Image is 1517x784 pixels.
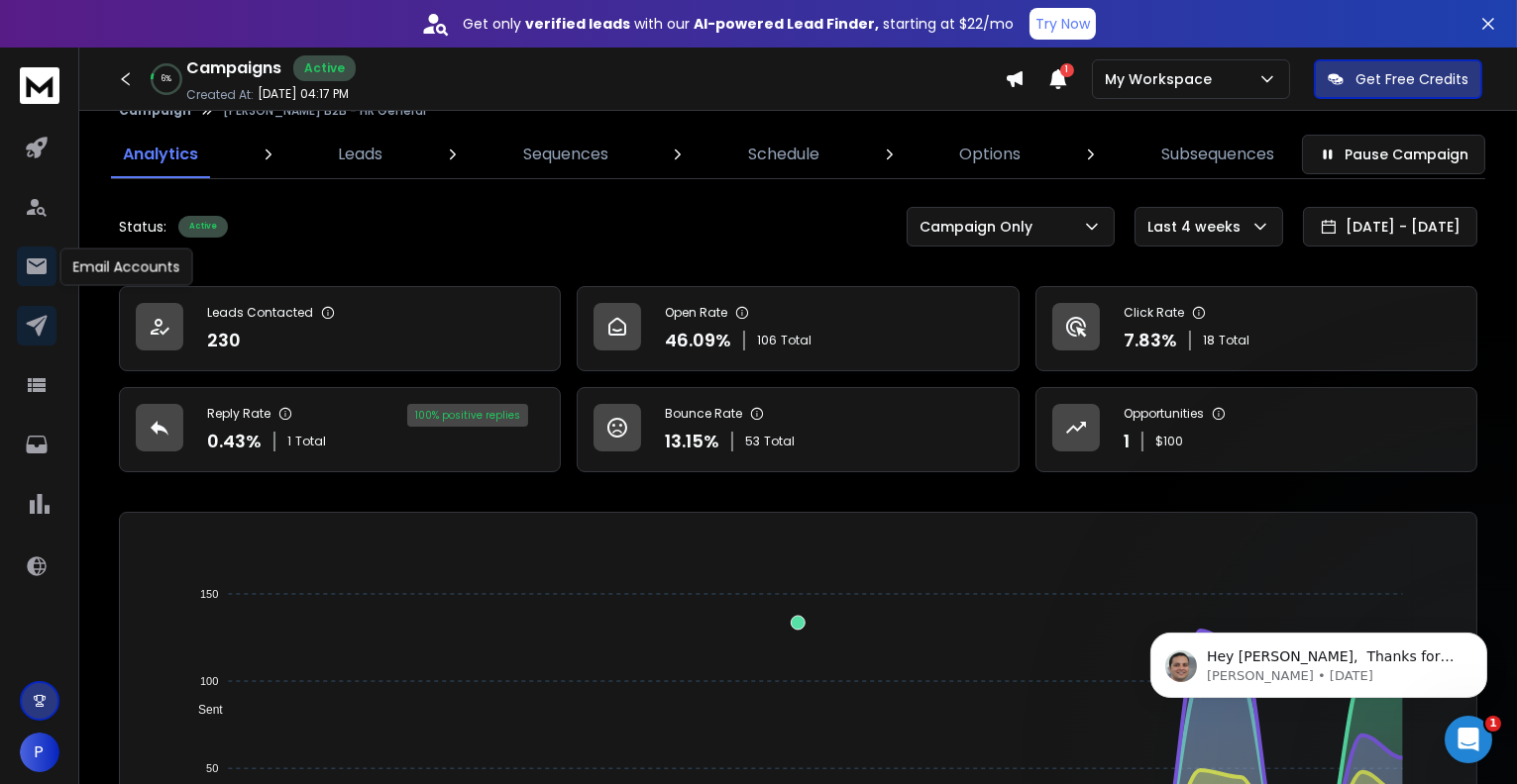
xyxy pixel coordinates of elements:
[1302,135,1485,174] button: Pause Campaign
[781,333,812,348] span: Total
[186,56,281,80] h1: Campaigns
[1035,387,1477,472] a: Opportunities1$100
[206,762,218,774] tspan: 50
[523,143,608,166] p: Sequences
[577,286,1019,371] a: Open Rate46.09%106Total
[920,217,1040,237] p: Campaign Only
[183,703,223,717] span: Sent
[60,248,193,286] div: Email Accounts
[223,103,426,119] p: [PERSON_NAME] B2B - HR General
[665,406,742,422] p: Bounce Rate
[326,131,394,178] a: Leads
[20,733,59,772] button: P
[293,55,356,81] div: Active
[1105,69,1220,89] p: My Workspace
[1029,8,1096,40] button: Try Now
[207,305,313,321] p: Leads Contacted
[764,434,795,449] span: Total
[186,87,254,103] p: Created At:
[748,143,819,166] p: Schedule
[1219,333,1249,348] span: Total
[258,86,349,102] p: [DATE] 04:17 PM
[123,143,198,166] p: Analytics
[119,286,561,371] a: Leads Contacted230
[119,387,561,472] a: Reply Rate0.43%1Total100% positive replies
[1314,59,1482,99] button: Get Free Credits
[1303,207,1477,246] button: [DATE] - [DATE]
[1060,63,1074,77] span: 1
[1147,217,1248,237] p: Last 4 weeks
[407,404,528,427] div: 100 % positive replies
[511,131,620,178] a: Sequences
[178,216,228,238] div: Active
[20,67,59,104] img: logo
[200,588,218,600] tspan: 150
[694,14,879,34] strong: AI-powered Lead Finder,
[757,333,777,348] span: 106
[1485,716,1501,732] span: 1
[1149,131,1286,178] a: Subsequences
[338,143,382,166] p: Leads
[1124,327,1177,354] p: 7.83 %
[1035,286,1477,371] a: Click Rate7.83%18Total
[577,387,1019,472] a: Bounce Rate13.15%53Total
[960,143,1022,166] p: Options
[525,14,630,34] strong: verified leads
[1203,333,1215,348] span: 18
[736,131,831,178] a: Schedule
[1124,406,1204,422] p: Opportunities
[1035,14,1090,34] p: Try Now
[463,14,1014,34] p: Get only with our starting at $22/mo
[1155,434,1183,449] p: $ 100
[295,434,326,449] span: Total
[207,327,241,354] p: 230
[111,131,210,178] a: Analytics
[207,428,262,455] p: 0.43 %
[1161,143,1274,166] p: Subsequences
[745,434,760,449] span: 53
[665,327,731,354] p: 46.09 %
[119,217,166,237] p: Status:
[665,428,719,455] p: 13.15 %
[162,73,171,85] p: 6 %
[1124,305,1184,321] p: Click Rate
[1121,591,1517,731] iframe: Intercom notifications message
[665,305,727,321] p: Open Rate
[287,434,291,449] span: 1
[200,675,218,687] tspan: 100
[1355,69,1468,89] p: Get Free Credits
[1445,716,1492,763] iframe: Intercom live chat
[119,103,191,119] button: Campaign
[207,406,271,422] p: Reply Rate
[1124,428,1130,455] p: 1
[948,131,1033,178] a: Options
